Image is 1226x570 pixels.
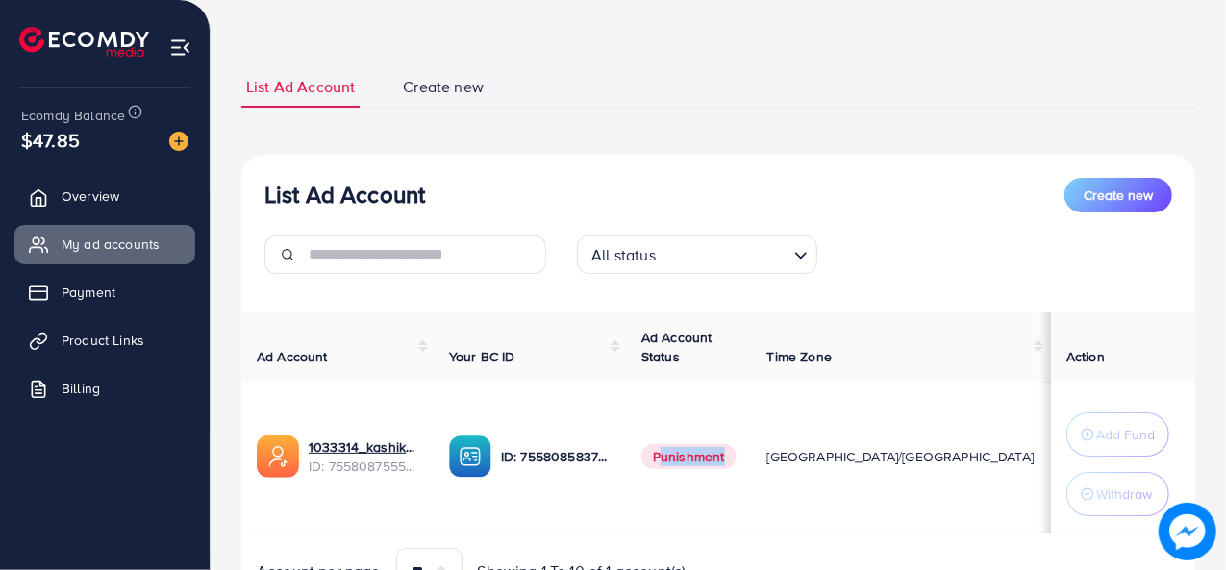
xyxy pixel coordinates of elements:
button: Withdraw [1066,472,1169,516]
a: Billing [14,369,195,408]
div: <span class='underline'>1033314_kashikhan_1759754407050</span></br>7558087555456040977 [309,437,418,477]
span: Ad Account [257,347,328,366]
span: Billing [62,379,100,398]
span: Overview [62,186,119,206]
span: Ecomdy Balance [21,106,125,125]
img: ic-ads-acc.e4c84228.svg [257,435,299,478]
div: Search for option [577,235,817,274]
p: Add Fund [1096,423,1155,446]
span: Action [1066,347,1105,366]
a: Product Links [14,321,195,359]
span: $47.85 [21,126,80,154]
span: ID: 7558087555456040977 [309,457,418,476]
a: Payment [14,273,195,311]
span: [GEOGRAPHIC_DATA]/[GEOGRAPHIC_DATA] [767,447,1035,466]
span: Product Links [62,331,144,350]
span: Your BC ID [449,347,515,366]
img: logo [19,27,149,57]
button: Add Fund [1066,412,1169,457]
input: Search for option [662,237,787,269]
img: image [1160,504,1215,559]
img: image [169,132,188,151]
p: Withdraw [1096,483,1152,506]
span: Punishment [641,444,737,469]
button: Create new [1064,178,1172,212]
span: Time Zone [767,347,832,366]
span: Create new [1084,186,1153,205]
span: Payment [62,283,115,302]
h3: List Ad Account [264,181,425,209]
span: Create new [403,76,484,98]
a: 1033314_kashikhan_1759754407050 [309,437,418,457]
img: menu [169,37,191,59]
span: Ad Account Status [641,328,713,366]
a: My ad accounts [14,225,195,263]
a: Overview [14,177,195,215]
span: All status [588,241,660,269]
p: ID: 7558085837339721735 [501,445,611,468]
span: My ad accounts [62,235,160,254]
span: List Ad Account [246,76,355,98]
img: ic-ba-acc.ded83a64.svg [449,435,491,478]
